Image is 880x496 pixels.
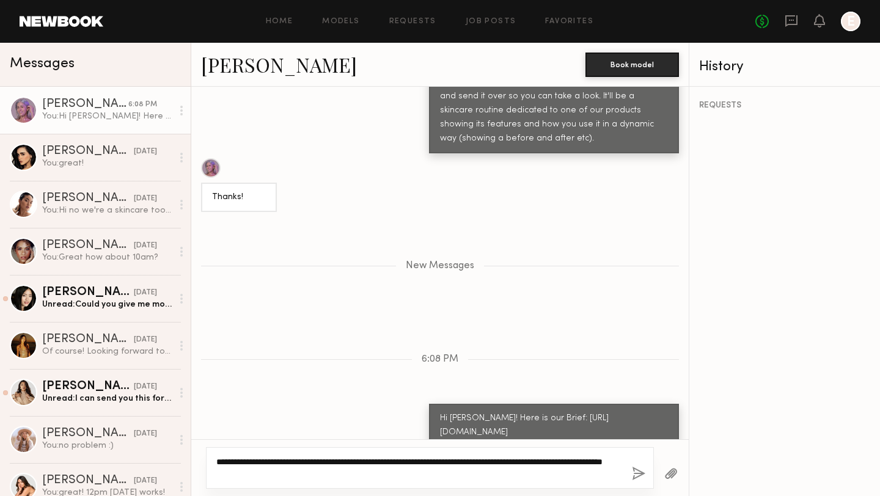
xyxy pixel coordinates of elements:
[42,145,134,158] div: [PERSON_NAME]
[42,205,172,216] div: You: Hi no we're a skincare tool brand. It's not a location :). Located in [GEOGRAPHIC_DATA] - yo...
[42,239,134,252] div: [PERSON_NAME]
[42,334,134,346] div: [PERSON_NAME]
[422,354,458,365] span: 6:08 PM
[42,475,134,487] div: [PERSON_NAME]
[42,98,128,111] div: [PERSON_NAME]
[10,57,75,71] span: Messages
[42,381,134,393] div: [PERSON_NAME]
[42,346,172,357] div: Of course! Looking forward to working with you all!
[134,334,157,346] div: [DATE]
[134,287,157,299] div: [DATE]
[42,428,134,440] div: [PERSON_NAME]
[322,18,359,26] a: Models
[134,146,157,158] div: [DATE]
[699,101,870,110] div: REQUESTS
[134,193,157,205] div: [DATE]
[42,440,172,451] div: You: no problem :)
[841,12,860,31] a: E
[42,252,172,263] div: You: Great how about 10am?
[134,475,157,487] div: [DATE]
[266,18,293,26] a: Home
[201,51,357,78] a: [PERSON_NAME]
[42,299,172,310] div: Unread: Could you give me more info about the shoot?
[545,18,593,26] a: Favorites
[440,412,668,440] div: Hi [PERSON_NAME]! Here is our Brief: [URL][DOMAIN_NAME]
[440,76,668,146] div: Hi [PERSON_NAME]! Sure, Let me know get that going and send it over so you can take a look. It'll...
[42,158,172,169] div: You: great!
[42,393,172,404] div: Unread: I can send you this for now and I can send makeup wipes off later if you’d like when I’m ...
[212,191,266,205] div: Thanks!
[134,381,157,393] div: [DATE]
[128,99,157,111] div: 6:08 PM
[406,261,474,271] span: New Messages
[42,111,172,122] div: You: Hi [PERSON_NAME]! Here is our Brief: [URL][DOMAIN_NAME]
[42,286,134,299] div: [PERSON_NAME]
[466,18,516,26] a: Job Posts
[585,53,679,77] button: Book model
[42,192,134,205] div: [PERSON_NAME]
[389,18,436,26] a: Requests
[134,240,157,252] div: [DATE]
[134,428,157,440] div: [DATE]
[699,60,870,74] div: History
[585,59,679,69] a: Book model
